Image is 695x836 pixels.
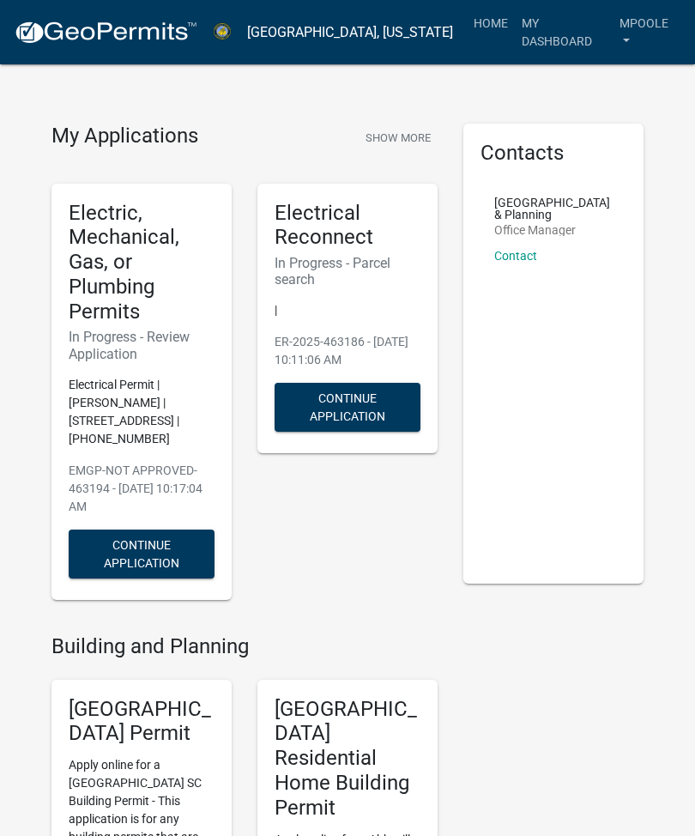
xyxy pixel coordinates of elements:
[359,124,438,152] button: Show More
[515,7,613,58] a: My Dashboard
[69,530,215,579] button: Continue Application
[211,21,233,44] img: Abbeville County, South Carolina
[275,301,420,319] p: |
[494,197,613,221] p: [GEOGRAPHIC_DATA] & Planning
[480,141,626,166] h5: Contacts
[494,224,613,236] p: Office Manager
[275,255,420,288] h6: In Progress - Parcel search
[69,697,215,747] h5: [GEOGRAPHIC_DATA] Permit
[69,201,215,324] h5: Electric, Mechanical, Gas, or Plumbing Permits
[51,634,438,659] h4: Building and Planning
[247,18,453,47] a: [GEOGRAPHIC_DATA], [US_STATE]
[467,7,515,39] a: Home
[69,376,215,448] p: Electrical Permit | [PERSON_NAME] | [STREET_ADDRESS] | [PHONE_NUMBER]
[275,383,420,432] button: Continue Application
[275,697,420,821] h5: [GEOGRAPHIC_DATA] Residential Home Building Permit
[51,124,198,149] h4: My Applications
[275,333,420,369] p: ER-2025-463186 - [DATE] 10:11:06 AM
[275,201,420,251] h5: Electrical Reconnect
[69,329,215,361] h6: In Progress - Review Application
[69,462,215,516] p: EMGP-NOT APPROVED-463194 - [DATE] 10:17:04 AM
[613,7,681,58] a: Mpoole
[494,249,537,263] a: Contact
